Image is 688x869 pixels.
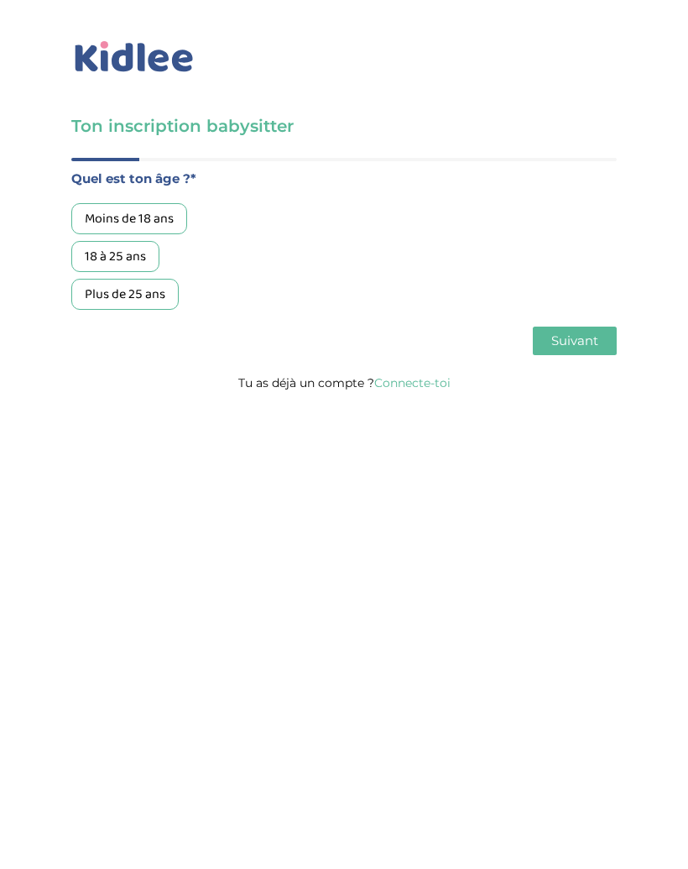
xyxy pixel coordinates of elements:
a: Connecte-toi [374,375,451,390]
div: 18 à 25 ans [71,241,159,272]
div: Moins de 18 ans [71,203,187,234]
button: Suivant [533,327,617,355]
h3: Ton inscription babysitter [71,114,617,138]
span: Suivant [551,332,598,348]
div: Plus de 25 ans [71,279,179,310]
img: logo_kidlee_bleu [71,38,197,76]
button: Précédent [71,327,150,355]
p: Tu as déjà un compte ? [71,372,617,394]
label: Quel est ton âge ?* [71,168,617,190]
